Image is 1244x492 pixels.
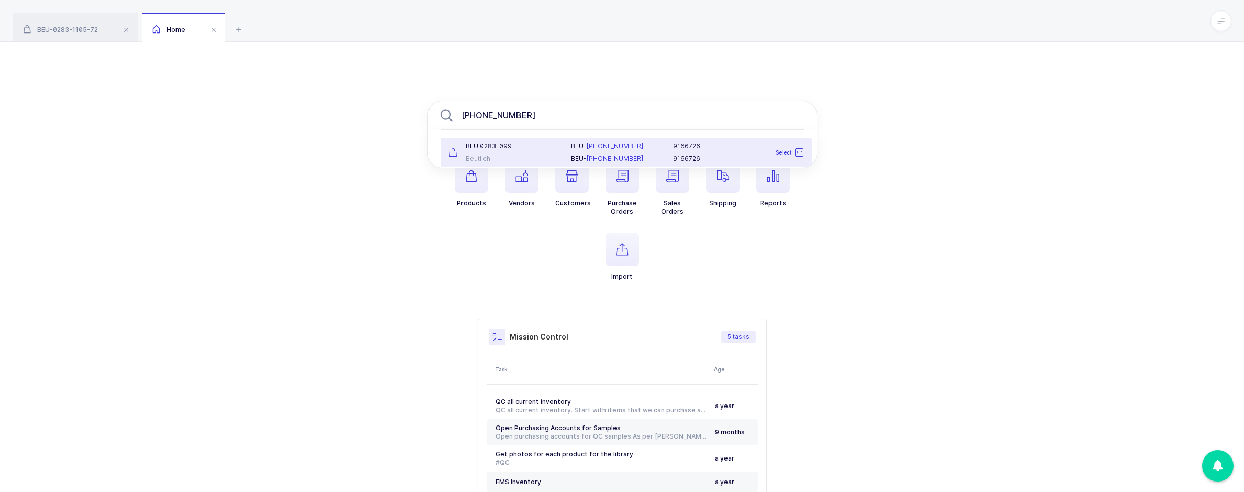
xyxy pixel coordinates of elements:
span: Get photos for each product for the library [496,450,633,458]
div: Age [714,365,755,374]
div: 9166726 [673,142,803,150]
span: Open Purchasing Accounts for Samples [496,424,621,432]
div: BEU- [571,142,660,150]
div: Beutlich [449,155,559,163]
div: BEU 0283-099 [449,142,559,150]
button: SalesOrders [656,159,689,216]
span: EMS Inventory [496,478,541,486]
div: #QC [496,458,707,467]
div: Select [752,142,810,163]
span: a year [715,454,734,462]
button: Vendors [505,159,538,207]
span: 5 tasks [728,333,750,341]
div: BEU- [571,155,660,163]
span: [PHONE_NUMBER] [587,142,643,150]
h3: Mission Control [510,332,568,342]
button: Reports [756,159,790,207]
button: Shipping [706,159,740,207]
div: QC all current inventory. Start with items that we can purchase a sample from Schein. #[GEOGRAPHI... [496,406,707,414]
span: QC all current inventory [496,398,571,406]
span: [PHONE_NUMBER] [587,155,643,162]
input: Search [427,101,817,130]
div: Open purchasing accounts for QC samples As per [PERSON_NAME], we had an account with [PERSON_NAME... [496,432,707,441]
span: a year [715,478,734,486]
button: Customers [555,159,591,207]
span: Home [152,26,185,34]
div: Task [495,365,708,374]
div: 9166726 [673,155,803,163]
span: a year [715,402,734,410]
button: Products [455,159,488,207]
button: Import [606,233,639,281]
button: PurchaseOrders [606,159,639,216]
span: 9 months [715,428,745,436]
span: BEU-0283-1105-72 [23,26,98,34]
